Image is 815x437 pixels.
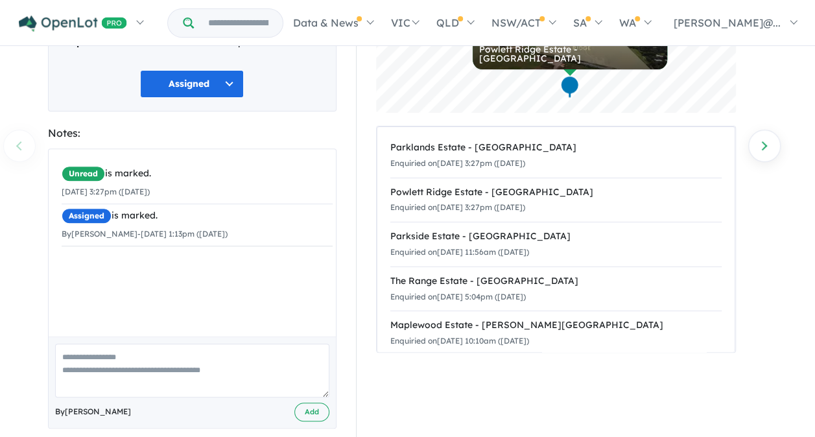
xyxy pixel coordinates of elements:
[62,36,133,48] strong: Requested info:
[196,9,280,37] input: Try estate name, suburb, builder or developer
[390,140,722,156] div: Parklands Estate - [GEOGRAPHIC_DATA]
[62,166,105,182] span: Unread
[140,70,244,98] button: Assigned
[390,266,722,312] a: The Range Estate - [GEOGRAPHIC_DATA]Enquiried on[DATE] 5:04pm ([DATE])
[390,311,722,356] a: Maplewood Estate - [PERSON_NAME][GEOGRAPHIC_DATA]Enquiried on[DATE] 10:10am ([DATE])
[390,158,525,168] small: Enquiried on [DATE] 3:27pm ([DATE])
[390,318,722,333] div: Maplewood Estate - [PERSON_NAME][GEOGRAPHIC_DATA]
[48,124,337,142] div: Notes:
[390,202,525,212] small: Enquiried on [DATE] 3:27pm ([DATE])
[62,208,112,224] span: Assigned
[55,405,131,418] span: By [PERSON_NAME]
[674,16,781,29] span: [PERSON_NAME]@...
[390,336,529,346] small: Enquiried on [DATE] 10:10am ([DATE])
[390,222,722,267] a: Parkside Estate - [GEOGRAPHIC_DATA]Enquiried on[DATE] 11:56am ([DATE])
[294,403,329,421] button: Add
[390,134,722,178] a: Parklands Estate - [GEOGRAPHIC_DATA]Enquiried on[DATE] 3:27pm ([DATE])
[390,178,722,223] a: Powlett Ridge Estate - [GEOGRAPHIC_DATA]Enquiried on[DATE] 3:27pm ([DATE])
[62,166,333,182] div: is marked.
[560,75,579,99] div: Map marker
[62,208,333,224] div: is marked.
[479,45,661,63] div: Powlett Ridge Estate - [GEOGRAPHIC_DATA]
[19,16,127,32] img: Openlot PRO Logo White
[390,185,722,200] div: Powlett Ridge Estate - [GEOGRAPHIC_DATA]
[390,247,529,257] small: Enquiried on [DATE] 11:56am ([DATE])
[390,229,722,244] div: Parkside Estate - [GEOGRAPHIC_DATA]
[62,187,150,196] small: [DATE] 3:27pm ([DATE])
[62,229,228,239] small: By [PERSON_NAME] - [DATE] 1:13pm ([DATE])
[390,292,526,301] small: Enquiried on [DATE] 5:04pm ([DATE])
[390,274,722,289] div: The Range Estate - [GEOGRAPHIC_DATA]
